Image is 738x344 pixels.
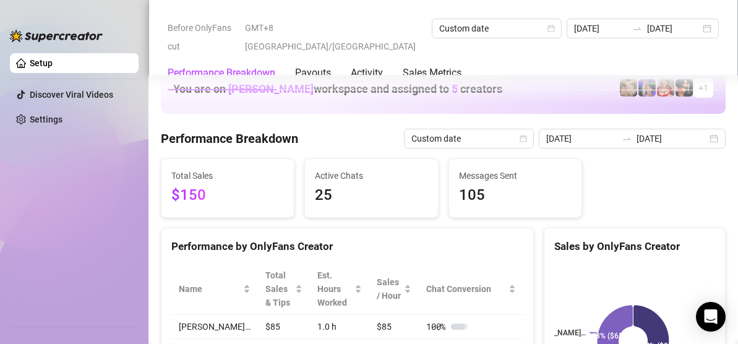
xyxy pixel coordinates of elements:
span: Chat Conversion [426,282,506,296]
a: Setup [30,58,53,68]
span: Custom date [439,19,554,38]
h4: Performance Breakdown [161,130,298,147]
span: Sales / Hour [377,275,402,303]
a: Discover Viral Videos [30,90,113,100]
div: Open Intercom Messenger [696,302,726,332]
span: swap-right [622,134,632,144]
img: logo-BBDzfeDw.svg [10,30,103,42]
span: Total Sales & Tips [265,269,293,309]
input: Start date [574,22,627,35]
span: Before OnlyFans cut [168,19,238,56]
div: Activity [351,66,383,80]
div: Est. Hours Worked [317,269,351,309]
span: GMT+8 [GEOGRAPHIC_DATA]/[GEOGRAPHIC_DATA] [245,19,424,56]
input: End date [637,132,707,145]
span: Name [179,282,241,296]
span: 25 [315,184,427,207]
th: Name [171,264,258,315]
th: Total Sales & Tips [258,264,310,315]
span: calendar [547,25,555,32]
span: Custom date [411,129,526,148]
span: calendar [520,135,527,142]
div: Payouts [295,66,331,80]
div: Sales Metrics [403,66,461,80]
td: [PERSON_NAME]… [171,315,258,339]
input: Start date [546,132,617,145]
th: Chat Conversion [419,264,523,315]
span: swap-right [632,24,642,33]
div: Performance Breakdown [168,66,275,80]
td: $85 [258,315,310,339]
td: $85 [369,315,419,339]
input: End date [647,22,700,35]
a: Settings [30,114,62,124]
td: 1.0 h [310,315,369,339]
text: [PERSON_NAME]… [525,329,586,337]
span: to [632,24,642,33]
span: $150 [171,184,284,207]
span: to [622,134,632,144]
div: Sales by OnlyFans Creator [554,238,715,255]
span: Total Sales [171,169,284,183]
span: Active Chats [315,169,427,183]
th: Sales / Hour [369,264,419,315]
div: Performance by OnlyFans Creator [171,238,523,255]
span: 100 % [426,320,446,333]
span: Messages Sent [459,169,572,183]
span: 105 [459,184,572,207]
